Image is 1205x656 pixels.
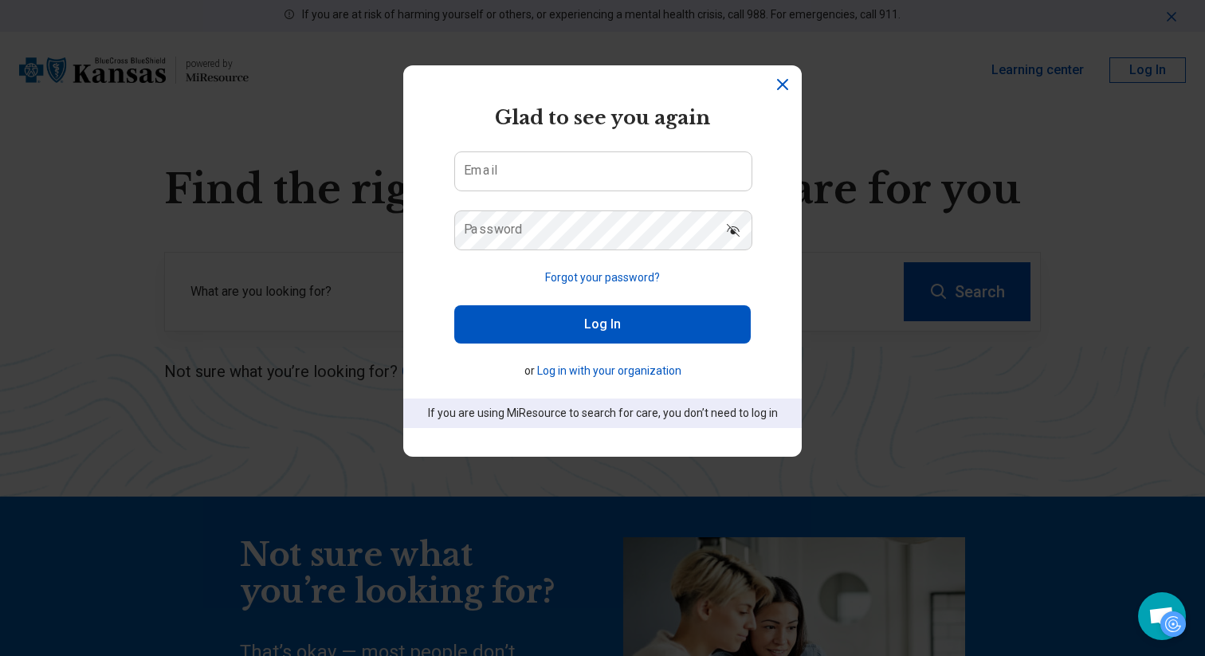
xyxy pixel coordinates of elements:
button: Log in with your organization [537,363,681,379]
button: Show password [716,210,751,249]
section: Login Dialog [403,65,802,457]
button: Forgot your password? [545,269,660,286]
h2: Glad to see you again [454,104,751,132]
p: If you are using MiResource to search for care, you don’t need to log in [426,405,779,422]
button: Log In [454,305,751,344]
p: or [454,363,751,379]
label: Email [464,164,497,177]
button: Dismiss [773,75,792,94]
label: Password [464,223,523,236]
